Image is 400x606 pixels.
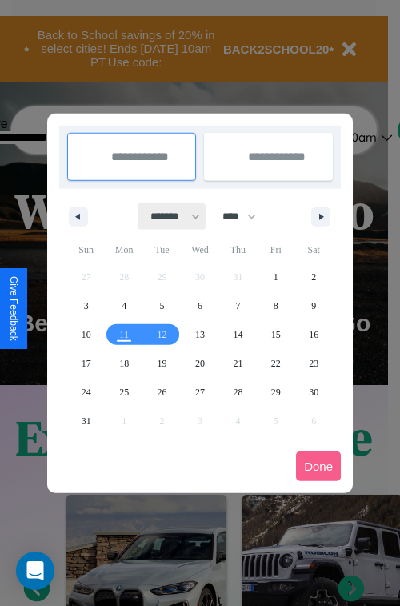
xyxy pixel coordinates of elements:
span: Sat [295,237,333,263]
span: 23 [309,349,318,378]
span: 17 [82,349,91,378]
span: 3 [84,291,89,320]
button: 9 [295,291,333,320]
button: 12 [143,320,181,349]
button: 24 [67,378,105,407]
span: 24 [82,378,91,407]
span: Tue [143,237,181,263]
button: 11 [105,320,142,349]
button: 8 [257,291,294,320]
span: 25 [119,378,129,407]
button: 14 [219,320,257,349]
button: 28 [219,378,257,407]
span: 13 [195,320,205,349]
button: 30 [295,378,333,407]
span: 10 [82,320,91,349]
button: 17 [67,349,105,378]
button: 13 [181,320,218,349]
span: 16 [309,320,318,349]
span: Mon [105,237,142,263]
button: 23 [295,349,333,378]
span: 26 [158,378,167,407]
span: Fri [257,237,294,263]
span: 19 [158,349,167,378]
span: 29 [271,378,281,407]
span: 7 [235,291,240,320]
span: 31 [82,407,91,435]
button: 1 [257,263,294,291]
span: 20 [195,349,205,378]
span: 22 [271,349,281,378]
button: 7 [219,291,257,320]
button: 4 [105,291,142,320]
span: 18 [119,349,129,378]
button: 27 [181,378,218,407]
span: 9 [311,291,316,320]
span: Sun [67,237,105,263]
div: Give Feedback [8,276,19,341]
span: 8 [274,291,278,320]
button: 2 [295,263,333,291]
span: 5 [160,291,165,320]
button: 10 [67,320,105,349]
button: 20 [181,349,218,378]
span: 2 [311,263,316,291]
span: Wed [181,237,218,263]
span: 14 [233,320,242,349]
button: 18 [105,349,142,378]
span: 4 [122,291,126,320]
button: 5 [143,291,181,320]
span: 27 [195,378,205,407]
button: 31 [67,407,105,435]
span: 6 [198,291,202,320]
button: 16 [295,320,333,349]
span: 12 [158,320,167,349]
button: 21 [219,349,257,378]
div: Open Intercom Messenger [16,552,54,590]
span: 28 [233,378,242,407]
button: Done [296,451,341,481]
button: 6 [181,291,218,320]
button: 3 [67,291,105,320]
span: 11 [119,320,129,349]
span: 30 [309,378,318,407]
button: 15 [257,320,294,349]
span: 15 [271,320,281,349]
span: Thu [219,237,257,263]
button: 22 [257,349,294,378]
button: 19 [143,349,181,378]
span: 1 [274,263,278,291]
span: 21 [233,349,242,378]
button: 29 [257,378,294,407]
button: 26 [143,378,181,407]
button: 25 [105,378,142,407]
